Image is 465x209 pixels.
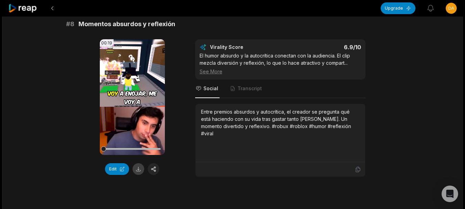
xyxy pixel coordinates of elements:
[195,80,366,98] nav: Tabs
[105,163,129,175] button: Edit
[287,44,361,51] div: 6.9 /10
[381,2,415,14] button: Upgrade
[442,186,458,202] div: Open Intercom Messenger
[201,108,360,137] div: Entre premios absurdos y autocrítica, el creador se pregunta qué está haciendo con su vida tras g...
[237,85,262,92] span: Transcript
[203,85,218,92] span: Social
[200,68,361,75] div: See More
[200,52,361,75] div: El humor absurdo y la autocrítica conectan con la audiencia. El clip mezcla diversión y reflexión...
[66,19,74,29] span: # 8
[100,39,165,155] video: Your browser does not support mp4 format.
[78,19,175,29] span: Momentos absurdos y reflexión
[210,44,284,51] div: Virality Score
